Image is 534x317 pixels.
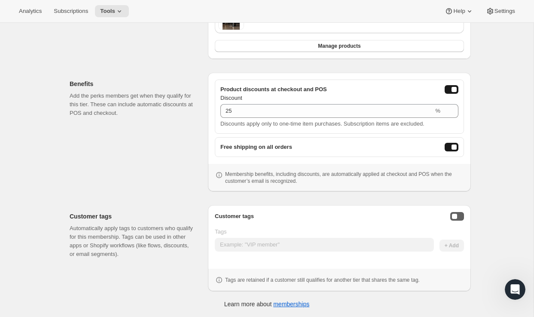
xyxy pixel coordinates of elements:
[70,92,194,117] p: Add the perks members get when they qualify for this tier. These can include automatic discounts ...
[494,8,515,15] span: Settings
[220,85,327,94] span: Product discounts at checkout and POS
[220,120,424,127] span: Discounts apply only to one-time item purchases. Subscription items are excluded.
[505,279,525,300] iframe: Intercom live chat
[215,40,464,52] button: Manage products
[439,5,479,17] button: Help
[100,8,115,15] span: Tools
[49,5,93,17] button: Subscriptions
[215,228,226,235] span: Tags
[453,8,465,15] span: Help
[70,224,194,259] p: Automatically apply tags to customers who qualify for this membership. Tags can be used in other ...
[215,238,434,252] input: Example: "VIP member"
[14,5,47,17] button: Analytics
[95,5,129,17] button: Tools
[215,212,254,221] h3: Customer tags
[54,8,88,15] span: Subscriptions
[450,212,464,221] button: Enable customer tags
[445,85,458,94] button: onlineDiscountEnabled
[435,108,440,114] span: %
[70,212,194,221] h2: Customer tags
[220,143,292,151] span: Free shipping on all orders
[445,143,458,151] button: freeShippingEnabled
[225,277,420,283] p: Tags are retained if a customer still qualifies for another tier that shares the same tag.
[70,80,194,88] h2: Benefits
[481,5,520,17] button: Settings
[318,43,360,49] span: Manage products
[19,8,42,15] span: Analytics
[273,301,309,308] a: memberships
[224,300,309,308] p: Learn more about
[225,171,464,185] p: Membership benefits, including discounts, are automatically applied at checkout and POS when the ...
[220,95,242,101] span: Discount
